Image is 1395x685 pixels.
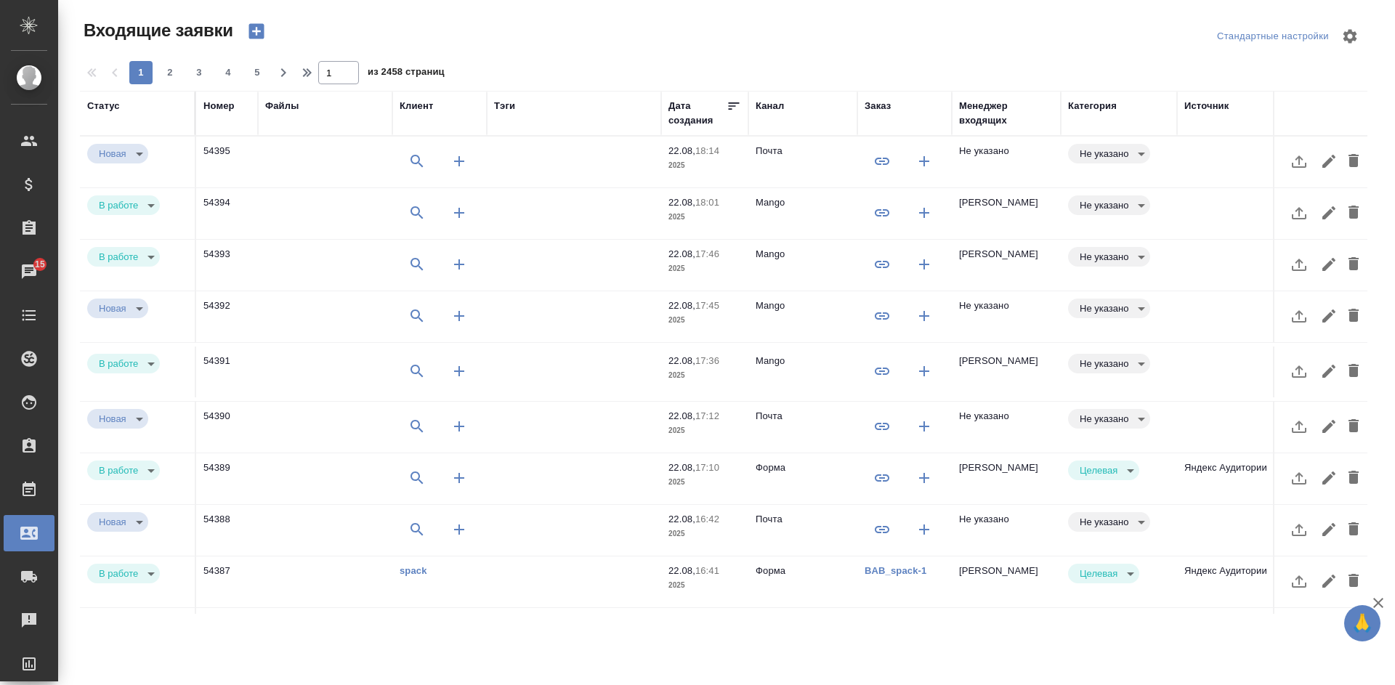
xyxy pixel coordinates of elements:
div: Новая [1068,461,1139,480]
div: Менеджер входящих [959,99,1054,128]
div: Файлы [265,99,299,113]
p: 22.08, [668,248,695,259]
td: 54394 [196,188,258,239]
button: Создать заказ [907,299,942,333]
div: Новая [87,409,148,429]
button: Создать заказ [907,354,942,389]
button: Удалить [1341,247,1366,282]
div: split button [1213,25,1333,48]
button: Не указано [1075,302,1133,315]
button: Редактировать [1317,409,1341,444]
button: Создать заказ [907,144,942,179]
p: 22.08, [668,462,695,473]
span: 2 [158,65,182,80]
div: Новая [87,144,148,163]
button: Загрузить файл [1282,144,1317,179]
button: Привязать к существующему заказу [865,409,899,444]
td: [PERSON_NAME] [952,188,1061,239]
p: 17:10 [695,462,719,473]
p: 18:01 [695,197,719,208]
div: Источник [1184,99,1229,113]
button: Создать клиента [442,299,477,333]
button: Создать заказ [907,195,942,230]
p: 2025 [668,158,741,173]
td: 54391 [196,346,258,397]
td: [PERSON_NAME] [952,346,1061,397]
p: 2025 [668,262,741,276]
td: Mango [748,188,857,239]
span: 15 [26,257,54,272]
span: 🙏 [1350,608,1375,639]
p: 2025 [668,475,741,490]
div: Дата создания [668,99,727,128]
button: Загрузить файл [1282,564,1317,599]
span: Настроить таблицу [1333,19,1367,54]
div: Тэги [494,99,515,113]
button: Не указано [1075,147,1133,160]
p: 16:42 [695,514,719,524]
button: Удалить [1341,564,1366,599]
button: 2 [158,61,182,84]
div: Канал [756,99,784,113]
td: Не указано [952,505,1061,556]
div: Номер [203,99,235,113]
button: Редактировать [1317,247,1341,282]
button: Не указано [1075,357,1133,370]
button: Загрузить файл [1282,299,1317,333]
div: Новая [1068,247,1150,267]
button: Создать клиента [442,512,477,547]
button: Загрузить файл [1282,195,1317,230]
td: Mango [748,291,857,342]
div: Новая [1068,512,1150,532]
div: Новая [87,512,148,532]
div: Новая [87,299,148,318]
button: Создать клиента [442,247,477,282]
p: 22.08, [668,300,695,311]
td: 54388 [196,505,258,556]
p: 2025 [668,210,741,224]
button: Привязать к существующему заказу [865,512,899,547]
button: Создать заказ [907,512,942,547]
p: 22.08, [668,197,695,208]
td: 54395 [196,137,258,187]
td: Форма [748,556,857,607]
button: Выбрать клиента [400,461,434,495]
button: Выбрать клиента [400,512,434,547]
p: 2025 [668,423,741,438]
button: Новая [94,516,131,528]
p: 2025 [668,527,741,541]
button: Привязать к существующему заказу [865,461,899,495]
span: Входящие заявки [80,19,233,42]
button: Создать заказ [907,461,942,495]
div: Новая [87,461,160,480]
button: Привязать к существующему заказу [865,354,899,389]
td: 54393 [196,240,258,291]
button: Создать клиента [442,409,477,444]
td: Форма [748,453,857,504]
button: Выбрать клиента [400,195,434,230]
button: 🙏 [1344,605,1380,641]
button: Создать клиента [442,461,477,495]
button: Выбрать клиента [400,299,434,333]
p: 2025 [668,368,741,383]
button: Редактировать [1317,564,1341,599]
button: Не указано [1075,516,1133,528]
p: 18:14 [695,145,719,156]
td: Не указано [952,291,1061,342]
td: Mango [748,346,857,397]
button: Выбрать клиента [400,247,434,282]
div: Новая [1068,195,1150,215]
div: Новая [1068,409,1150,429]
button: В работе [94,567,142,580]
td: Почта [748,505,857,556]
p: 22.08, [668,565,695,576]
button: Привязать к существующему заказу [865,299,899,333]
button: Создать клиента [442,144,477,179]
div: Заказ [865,99,891,113]
td: [PERSON_NAME] [952,453,1061,504]
p: 17:46 [695,248,719,259]
p: 2025 [668,578,741,593]
button: Редактировать [1317,195,1341,230]
button: Редактировать [1317,512,1341,547]
button: Редактировать [1317,299,1341,333]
